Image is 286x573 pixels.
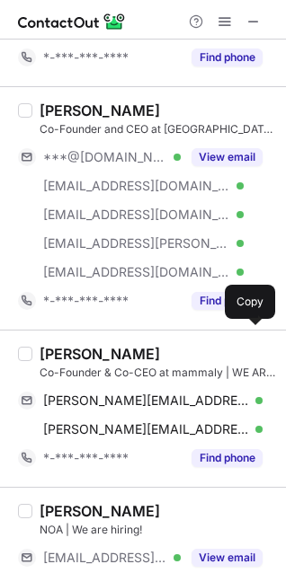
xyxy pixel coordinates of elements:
[192,549,263,567] button: Reveal Button
[192,48,263,66] button: Reveal Button
[43,149,167,165] span: ***@[DOMAIN_NAME]
[40,101,160,119] div: [PERSON_NAME]
[43,178,230,194] span: [EMAIL_ADDRESS][DOMAIN_NAME]
[192,148,263,166] button: Reveal Button
[40,121,275,137] div: Co-Founder and CEO at [GEOGRAPHIC_DATA] - WE ARE HIRING!
[40,502,160,520] div: [PERSON_NAME]
[40,522,275,538] div: NOA | We are hiring!
[192,292,263,310] button: Reveal Button
[43,235,230,251] span: [EMAIL_ADDRESS][PERSON_NAME][DOMAIN_NAME]
[40,365,275,381] div: Co-Founder & Co-CEO at mammaly | WE ARE HIRING 🚀
[192,449,263,467] button: Reveal Button
[40,345,160,363] div: [PERSON_NAME]
[43,207,230,223] span: [EMAIL_ADDRESS][DOMAIN_NAME]
[43,421,249,437] span: [PERSON_NAME][EMAIL_ADDRESS][DOMAIN_NAME]
[43,550,167,566] span: [EMAIL_ADDRESS][DOMAIN_NAME]
[18,11,126,32] img: ContactOut v5.3.10
[43,264,230,280] span: [EMAIL_ADDRESS][DOMAIN_NAME]
[43,392,249,409] span: [PERSON_NAME][EMAIL_ADDRESS][PERSON_NAME][DOMAIN_NAME]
